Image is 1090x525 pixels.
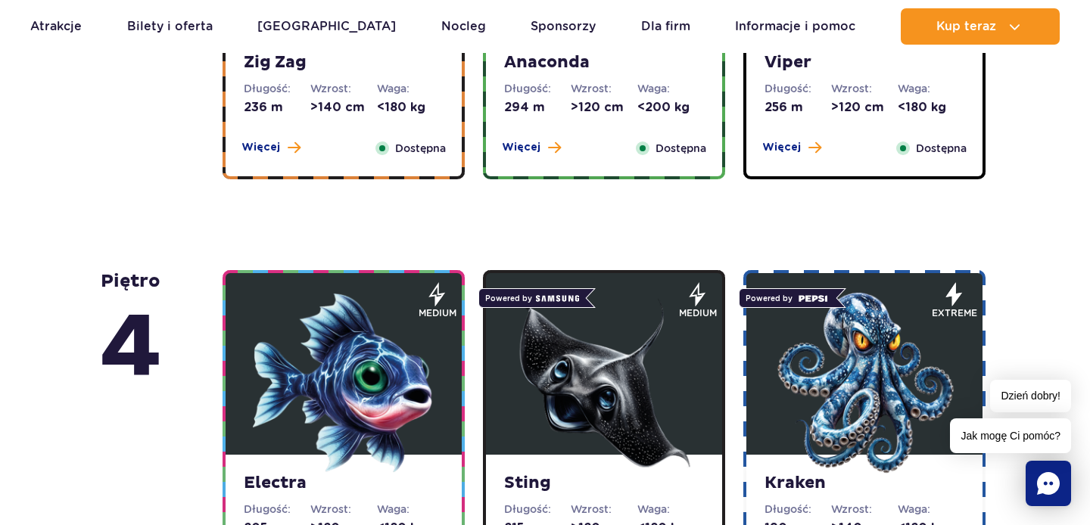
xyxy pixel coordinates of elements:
[395,140,446,157] span: Dostępna
[257,8,396,45] a: [GEOGRAPHIC_DATA]
[244,52,444,73] strong: Zig Zag
[244,502,310,517] dt: Długość:
[502,140,540,155] span: Więcej
[571,502,637,517] dt: Wzrost:
[253,292,434,474] img: 683e9dc030483830179588.png
[30,8,82,45] a: Atrakcje
[898,99,964,116] dd: <180 kg
[739,288,836,308] span: Powered by
[774,292,955,474] img: 683e9df96f1c7957131151.png
[571,81,637,96] dt: Wzrost:
[377,502,444,517] dt: Waga:
[310,502,377,517] dt: Wzrost:
[244,81,310,96] dt: Długość:
[1026,461,1071,506] div: Chat
[377,99,444,116] dd: <180 kg
[637,502,704,517] dt: Waga:
[241,140,301,155] button: Więcej
[531,8,596,45] a: Sponsorzy
[898,502,964,517] dt: Waga:
[478,288,586,308] span: Powered by
[502,140,561,155] button: Więcej
[641,8,690,45] a: Dla firm
[916,140,967,157] span: Dostępna
[504,52,704,73] strong: Anaconda
[100,270,162,405] strong: piętro
[241,140,280,155] span: Więcej
[765,99,831,116] dd: 256 m
[441,8,486,45] a: Nocleg
[679,306,717,320] span: medium
[765,502,831,517] dt: Długość:
[898,81,964,96] dt: Waga:
[244,99,310,116] dd: 236 m
[419,306,456,320] span: medium
[504,473,704,494] strong: Sting
[504,81,571,96] dt: Długość:
[831,81,898,96] dt: Wzrost:
[950,418,1071,453] span: Jak mogę Ci pomóc?
[735,8,855,45] a: Informacje i pomoc
[765,52,964,73] strong: Viper
[831,99,898,116] dd: >120 cm
[762,140,801,155] span: Więcej
[765,81,831,96] dt: Długość:
[310,81,377,96] dt: Wzrost:
[932,306,977,320] span: extreme
[310,99,377,116] dd: >140 cm
[901,8,1060,45] button: Kup teraz
[656,140,706,157] span: Dostępna
[100,293,162,405] span: 4
[831,502,898,517] dt: Wzrost:
[127,8,213,45] a: Bilety i oferta
[637,81,704,96] dt: Waga:
[504,99,571,116] dd: 294 m
[990,380,1071,412] span: Dzień dobry!
[936,20,996,33] span: Kup teraz
[571,99,637,116] dd: >120 cm
[765,473,964,494] strong: Kraken
[762,140,821,155] button: Więcej
[504,502,571,517] dt: Długość:
[637,99,704,116] dd: <200 kg
[513,292,695,474] img: 683e9dd6f19b1268161416.png
[377,81,444,96] dt: Waga:
[244,473,444,494] strong: Electra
